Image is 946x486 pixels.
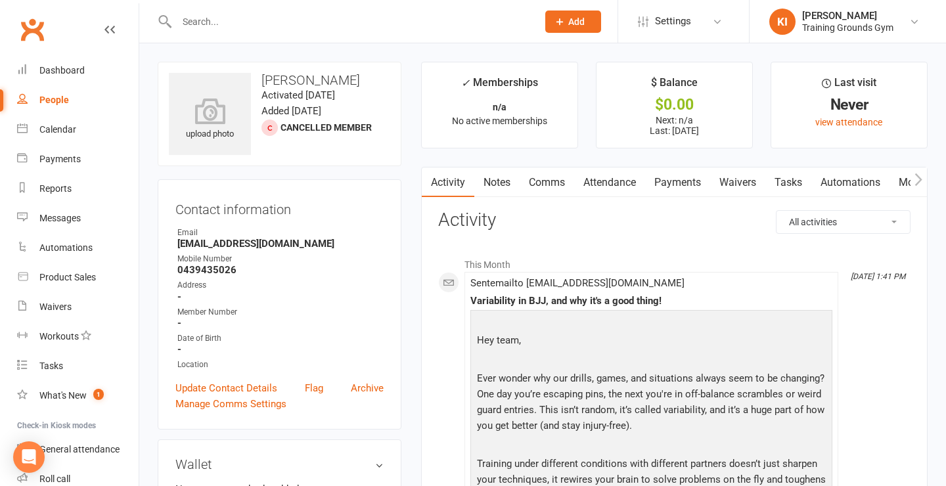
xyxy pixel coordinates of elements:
div: $ Balance [651,74,698,98]
div: Payments [39,154,81,164]
div: $0.00 [608,98,740,112]
div: Email [177,227,384,239]
a: Messages [17,204,139,233]
a: Dashboard [17,56,139,85]
a: Tasks [17,351,139,381]
div: General attendance [39,444,120,454]
div: Variability in BJJ, and why it's a good thing! [470,296,832,307]
div: Training Grounds Gym [802,22,893,33]
strong: - [177,291,384,303]
span: Cancelled member [281,122,372,133]
a: Product Sales [17,263,139,292]
input: Search... [173,12,528,31]
a: General attendance kiosk mode [17,435,139,464]
div: upload photo [169,98,251,141]
div: Open Intercom Messenger [13,441,45,473]
div: Waivers [39,301,72,312]
a: What's New1 [17,381,139,410]
div: Product Sales [39,272,96,282]
time: Activated [DATE] [261,89,335,101]
div: Never [783,98,915,112]
div: Date of Birth [177,332,384,345]
a: Notes [474,167,520,198]
div: Mobile Number [177,253,384,265]
div: Calendar [39,124,76,135]
span: 1 [93,389,104,400]
div: Tasks [39,361,63,371]
h3: Wallet [175,457,384,472]
a: Comms [520,167,574,198]
a: Attendance [574,167,645,198]
a: Workouts [17,322,139,351]
a: Clubworx [16,13,49,46]
div: [PERSON_NAME] [802,10,893,22]
a: Activity [422,167,474,198]
i: [DATE] 1:41 PM [851,272,905,281]
a: Manage Comms Settings [175,396,286,412]
span: Settings [655,7,691,36]
a: People [17,85,139,115]
div: Dashboard [39,65,85,76]
span: Add [568,16,585,27]
a: Payments [17,144,139,174]
a: Archive [351,380,384,396]
div: Messages [39,213,81,223]
a: Waivers [710,167,765,198]
span: No active memberships [452,116,547,126]
div: Address [177,279,384,292]
i: ✓ [461,77,470,89]
div: Member Number [177,306,384,319]
a: Update Contact Details [175,380,277,396]
a: Payments [645,167,710,198]
button: Add [545,11,601,33]
a: Flag [305,380,323,396]
div: KI [769,9,796,35]
a: Reports [17,174,139,204]
h3: Activity [438,210,911,231]
div: People [39,95,69,105]
div: What's New [39,390,87,401]
h3: [PERSON_NAME] [169,73,390,87]
h3: Contact information [175,197,384,217]
strong: [EMAIL_ADDRESS][DOMAIN_NAME] [177,238,384,250]
a: Automations [811,167,890,198]
a: Waivers [17,292,139,322]
a: view attendance [815,117,882,127]
p: Ever wonder why our drills, games, and situations always seem to be changing? One day you’re esca... [474,370,829,437]
a: Tasks [765,167,811,198]
span: Sent email to [EMAIL_ADDRESS][DOMAIN_NAME] [470,277,685,289]
div: Last visit [822,74,876,98]
strong: n/a [493,102,507,112]
p: Hey team, [474,332,829,351]
strong: 0439435026 [177,264,384,276]
p: Next: n/a Last: [DATE] [608,115,740,136]
a: Calendar [17,115,139,144]
li: This Month [438,251,911,272]
a: Automations [17,233,139,263]
div: Automations [39,242,93,253]
time: Added [DATE] [261,105,321,117]
div: Workouts [39,331,79,342]
div: Roll call [39,474,70,484]
div: Reports [39,183,72,194]
div: Location [177,359,384,371]
strong: - [177,343,384,355]
strong: - [177,317,384,329]
div: Memberships [461,74,538,99]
